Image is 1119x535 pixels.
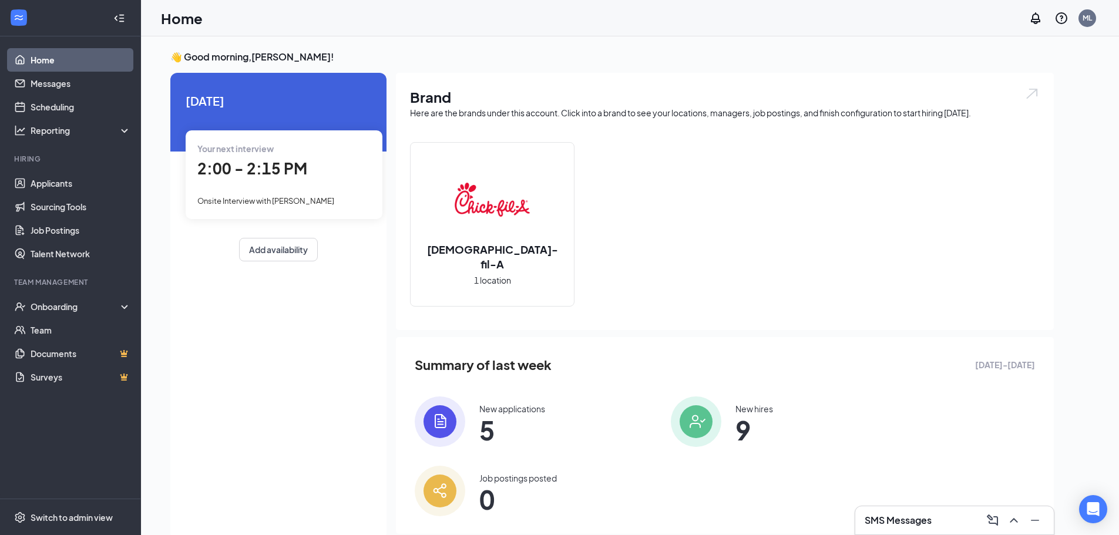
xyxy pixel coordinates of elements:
a: Messages [31,72,131,95]
div: New hires [735,403,773,415]
span: 0 [479,489,557,510]
a: Sourcing Tools [31,195,131,218]
img: icon [415,396,465,447]
a: Job Postings [31,218,131,242]
div: Onboarding [31,301,121,312]
div: Job postings posted [479,472,557,484]
a: Home [31,48,131,72]
svg: Analysis [14,125,26,136]
button: ChevronUp [1004,511,1023,530]
h3: SMS Messages [865,514,932,527]
h1: Home [161,8,203,28]
img: Chick-fil-A [455,162,530,237]
button: ComposeMessage [983,511,1002,530]
div: Team Management [14,277,129,287]
span: [DATE] - [DATE] [975,358,1035,371]
img: icon [671,396,721,447]
svg: Settings [14,512,26,523]
a: DocumentsCrown [31,342,131,365]
svg: Minimize [1028,513,1042,527]
span: Onsite Interview with [PERSON_NAME] [197,196,334,206]
svg: WorkstreamLogo [13,12,25,23]
div: Hiring [14,154,129,164]
span: 9 [735,419,773,440]
h1: Brand [410,87,1040,107]
div: Switch to admin view [31,512,113,523]
a: Team [31,318,131,342]
svg: Collapse [113,12,125,24]
a: Talent Network [31,242,131,265]
img: open.6027fd2a22e1237b5b06.svg [1024,87,1040,100]
a: Scheduling [31,95,131,119]
h3: 👋 Good morning, [PERSON_NAME] ! [170,51,1054,63]
div: Open Intercom Messenger [1079,495,1107,523]
svg: ComposeMessage [986,513,1000,527]
svg: ChevronUp [1007,513,1021,527]
a: Applicants [31,171,131,195]
div: Here are the brands under this account. Click into a brand to see your locations, managers, job p... [410,107,1040,119]
a: SurveysCrown [31,365,131,389]
h2: [DEMOGRAPHIC_DATA]-fil-A [411,242,574,271]
img: icon [415,466,465,516]
span: Your next interview [197,143,274,154]
div: New applications [479,403,545,415]
span: [DATE] [186,92,371,110]
button: Minimize [1026,511,1044,530]
svg: QuestionInfo [1054,11,1068,25]
button: Add availability [239,238,318,261]
svg: UserCheck [14,301,26,312]
span: Summary of last week [415,355,552,375]
span: 5 [479,419,545,440]
div: Reporting [31,125,132,136]
svg: Notifications [1029,11,1043,25]
span: 2:00 - 2:15 PM [197,159,307,178]
span: 1 location [474,274,511,287]
div: ML [1083,13,1092,23]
